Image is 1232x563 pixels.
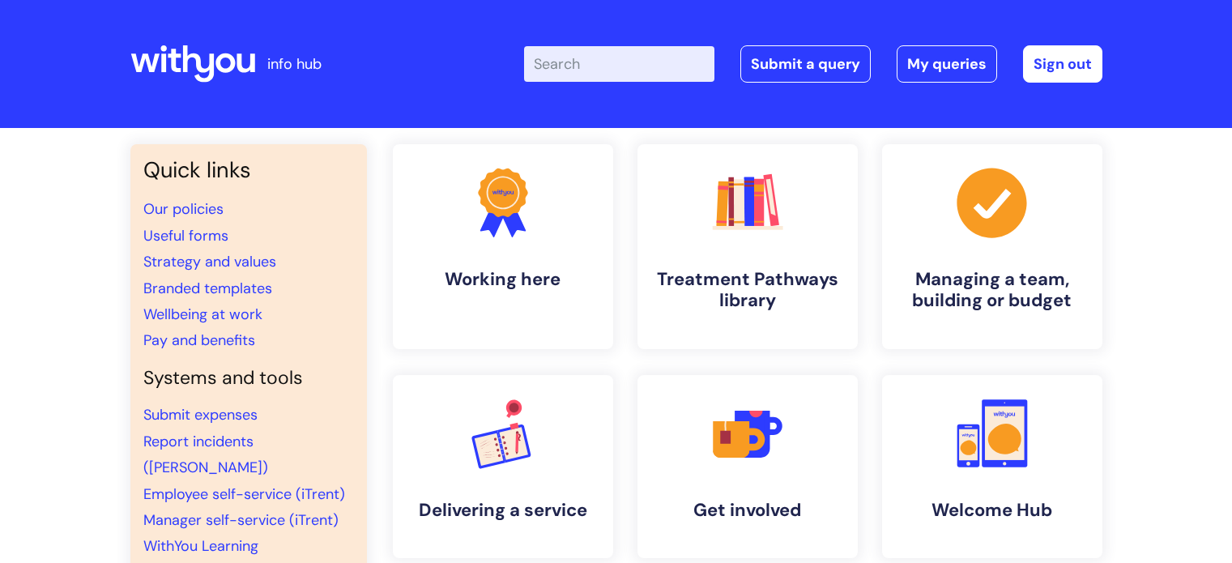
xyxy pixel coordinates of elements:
p: info hub [267,51,322,77]
a: Submit expenses [143,405,258,424]
a: Welcome Hub [882,375,1102,558]
a: Our policies [143,199,224,219]
a: Report incidents ([PERSON_NAME]) [143,432,268,477]
h4: Working here [406,269,600,290]
a: Useful forms [143,226,228,245]
a: Treatment Pathways library [637,144,858,349]
a: Manager self-service (iTrent) [143,510,339,530]
div: | - [524,45,1102,83]
a: Employee self-service (iTrent) [143,484,345,504]
a: My queries [897,45,997,83]
input: Search [524,46,714,82]
a: Strategy and values [143,252,276,271]
h4: Systems and tools [143,367,354,390]
a: Branded templates [143,279,272,298]
h3: Quick links [143,157,354,183]
h4: Welcome Hub [895,500,1089,521]
a: Pay and benefits [143,331,255,350]
h4: Treatment Pathways library [650,269,845,312]
a: Submit a query [740,45,871,83]
a: Sign out [1023,45,1102,83]
a: Delivering a service [393,375,613,558]
h4: Delivering a service [406,500,600,521]
a: WithYou Learning [143,536,258,556]
h4: Managing a team, building or budget [895,269,1089,312]
h4: Get involved [650,500,845,521]
a: Wellbeing at work [143,305,262,324]
a: Managing a team, building or budget [882,144,1102,349]
a: Working here [393,144,613,349]
a: Get involved [637,375,858,558]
